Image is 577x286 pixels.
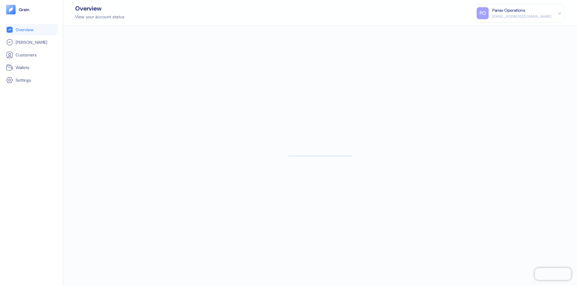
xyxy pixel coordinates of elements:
span: Overview [16,27,33,33]
a: Settings [6,77,57,84]
img: logo-tablet-V2.svg [6,5,16,14]
div: Panax Operations [492,7,525,14]
a: Wallets [6,64,57,71]
span: Settings [16,77,31,83]
div: View your account status [75,14,124,20]
span: [PERSON_NAME] [16,39,47,45]
iframe: Chatra live chat [535,268,571,280]
a: Overview [6,26,57,33]
div: [EMAIL_ADDRESS][DOMAIN_NAME] [492,14,551,19]
a: [PERSON_NAME] [6,39,57,46]
div: PO [477,7,489,19]
span: Wallets [16,65,29,71]
span: Customers [16,52,37,58]
div: Overview [75,5,124,11]
a: Customers [6,51,57,59]
img: logo [19,8,30,12]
